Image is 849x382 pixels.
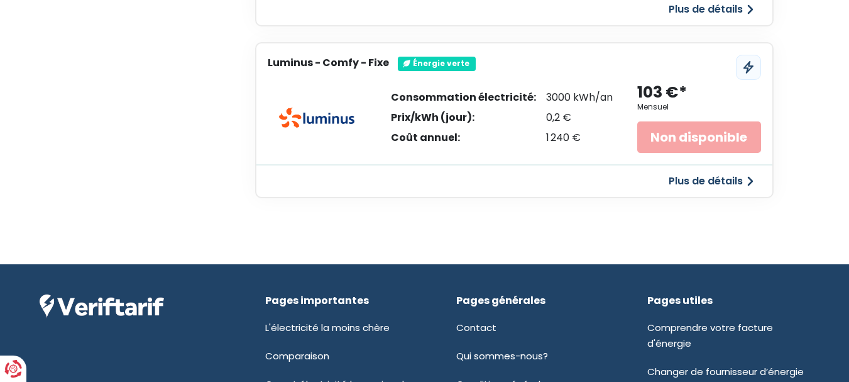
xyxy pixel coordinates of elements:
[40,295,164,318] img: Veriftarif logo
[456,321,496,334] a: Contact
[265,295,427,306] div: Pages importantes
[647,365,804,378] a: Changer de fournisseur d’énergie
[265,321,390,334] a: L'électricité la moins chère
[456,295,618,306] div: Pages générales
[279,108,354,128] img: Luminus
[647,295,809,306] div: Pages utiles
[637,103,669,111] div: Mensuel
[546,133,613,143] div: 1 240 €
[265,349,329,362] a: Comparaison
[546,93,613,103] div: 3000 kWh/an
[661,170,761,193] button: Plus de détails
[391,93,536,103] div: Consommation électricité:
[546,113,613,123] div: 0,2 €
[637,82,687,103] div: 103 €*
[391,113,536,123] div: Prix/kWh (jour):
[647,321,773,350] a: Comprendre votre facture d'énergie
[456,349,548,362] a: Qui sommes-nous?
[637,121,760,153] div: Non disponible
[398,57,476,70] div: Énergie verte
[391,133,536,143] div: Coût annuel:
[268,57,389,69] h3: Luminus - Comfy - Fixe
